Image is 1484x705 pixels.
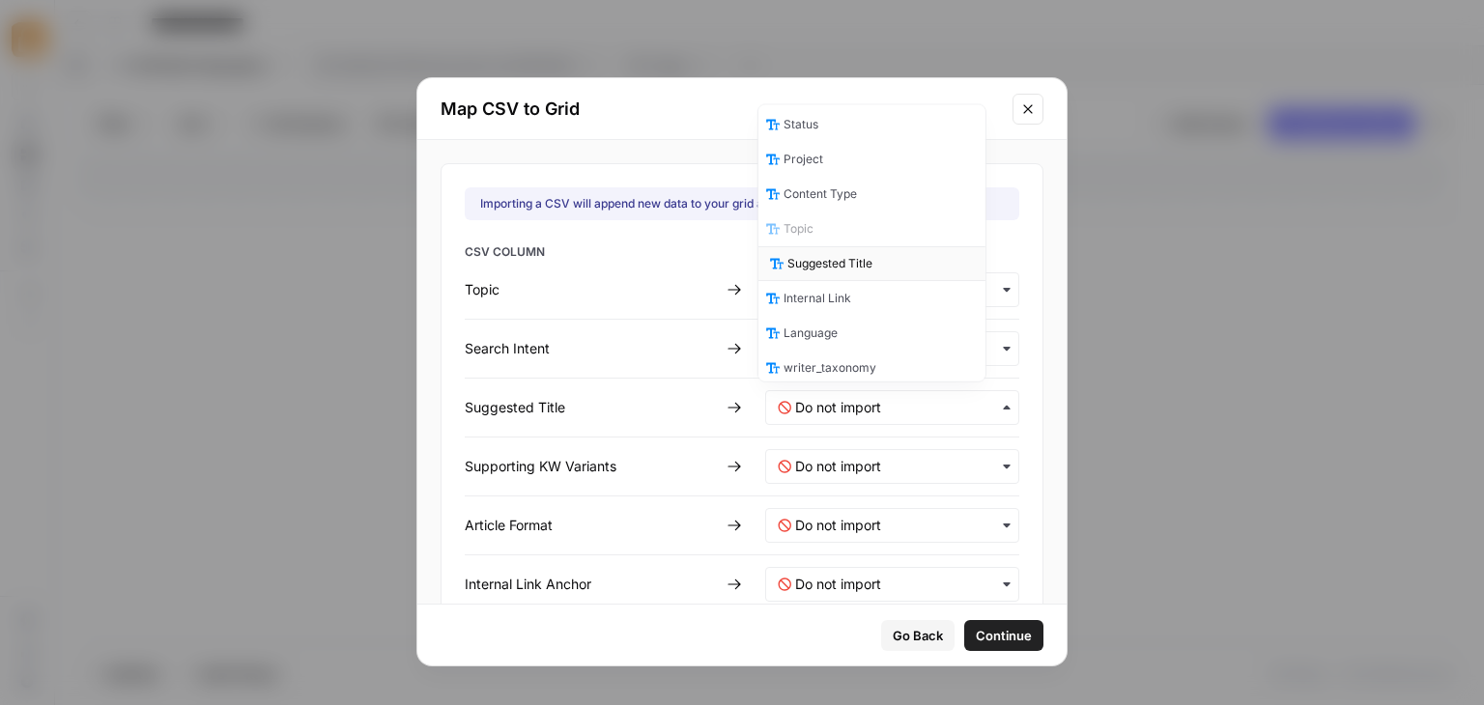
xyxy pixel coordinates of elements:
input: Do not import [795,516,1007,535]
span: Continue [976,626,1032,645]
div: Article Format [465,516,719,535]
span: Go Back [893,626,943,645]
span: Language [784,324,838,342]
span: writer_taxonomy [784,359,876,377]
input: Do not import [795,398,1007,417]
button: Close modal [1013,94,1043,125]
span: Topic [784,220,813,238]
div: Suggested Title [465,398,719,417]
button: Continue [964,620,1043,651]
span: Project [784,151,823,168]
h2: Map CSV to Grid [441,96,1001,123]
span: Content Type [784,185,857,203]
input: Do not import [795,575,1007,594]
div: Supporting KW Variants [465,457,719,476]
div: Search Intent [465,339,719,358]
div: Importing a CSV will append new data to your grid and overwrite existing data [480,195,941,212]
span: Suggested Title [787,255,872,272]
input: Do not import [795,457,1007,476]
span: Internal Link [784,290,851,307]
span: Status [784,116,818,133]
div: Topic [465,280,719,299]
div: Internal Link Anchor [465,575,719,594]
span: CSV COLUMN [465,243,719,265]
button: Go Back [881,620,955,651]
